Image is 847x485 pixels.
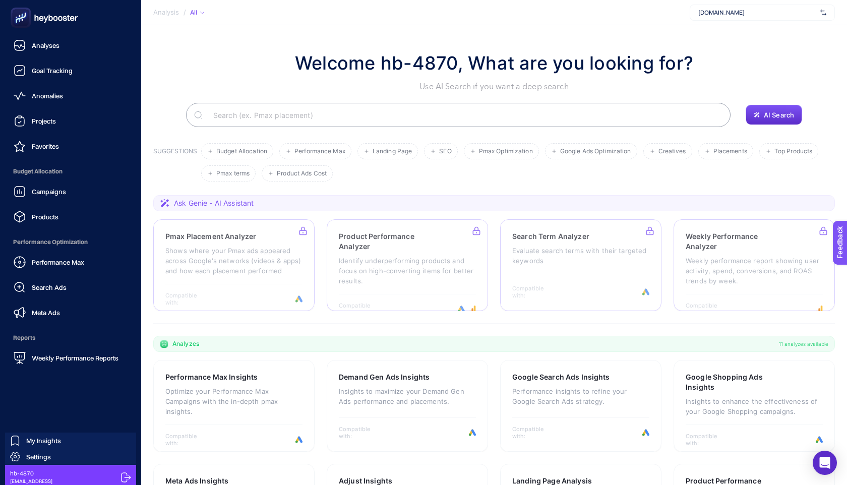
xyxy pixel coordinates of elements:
a: Google Shopping Ads InsightsInsights to enhance the effectiveness of your Google Shopping campaig... [674,360,835,452]
a: Performance Max [8,252,133,272]
span: Analysis [153,9,179,17]
span: Pmax Optimization [479,148,533,155]
p: Insights to maximize your Demand Gen Ads performance and placements. [339,386,476,406]
a: Search Ads [8,277,133,297]
span: Product Ads Cost [277,170,327,177]
p: Use AI Search if you want a deep search [295,81,693,93]
span: 11 analyzes available [779,340,828,348]
a: My Insights [5,433,136,449]
span: Placements [713,148,747,155]
a: Projects [8,111,133,131]
a: Settings [5,449,136,465]
a: Analyses [8,35,133,55]
span: Feedback [6,3,38,11]
span: Ask Genie - AI Assistant [174,198,254,208]
h3: Google Shopping Ads Insights [686,372,791,392]
p: Optimize your Performance Max Campaigns with the in-depth pmax insights. [165,386,302,416]
div: Open Intercom Messenger [813,451,837,475]
button: AI Search [746,105,802,125]
span: / [184,8,186,16]
img: svg%3e [820,8,826,18]
span: Projects [32,117,56,125]
span: Analyzes [172,340,199,348]
a: Anomalies [8,86,133,106]
a: Weekly Performance Reports [8,348,133,368]
span: Compatible with: [512,426,558,440]
span: Favorites [32,142,59,150]
a: Favorites [8,136,133,156]
p: Performance insights to refine your Google Search Ads strategy. [512,386,649,406]
span: Creatives [658,148,686,155]
span: Search Ads [32,283,67,291]
span: SEO [439,148,451,155]
span: Reports [8,328,133,348]
span: Performance Max [294,148,345,155]
span: Pmax terms [216,170,250,177]
span: [EMAIL_ADDRESS] [10,477,52,485]
h3: SUGGESTIONS [153,147,197,181]
h3: Performance Max Insights [165,372,258,382]
span: Compatible with: [686,433,731,447]
span: Landing Page [373,148,412,155]
span: hb-4870 [10,469,52,477]
span: Compatible with: [165,433,211,447]
span: Anomalies [32,92,63,100]
span: My Insights [26,437,61,445]
span: Performance Optimization [8,232,133,252]
a: Campaigns [8,181,133,202]
span: Performance Max [32,258,84,266]
span: AI Search [764,111,794,119]
span: Budget Allocation [8,161,133,181]
span: [DOMAIN_NAME] [698,9,816,17]
a: Meta Ads [8,302,133,323]
div: All [190,9,204,17]
span: Top Products [774,148,812,155]
h3: Google Search Ads Insights [512,372,610,382]
h1: Welcome hb-4870, What are you looking for? [295,49,693,77]
a: Demand Gen Ads InsightsInsights to maximize your Demand Gen Ads performance and placements.Compat... [327,360,488,452]
input: Search [205,101,722,129]
span: Google Ads Optimization [560,148,631,155]
span: Analyses [32,41,59,49]
a: Product Performance AnalyzerIdentify underperforming products and focus on high-converting items ... [327,219,488,311]
p: Insights to enhance the effectiveness of your Google Shopping campaigns. [686,396,823,416]
span: Products [32,213,58,221]
h3: Demand Gen Ads Insights [339,372,430,382]
span: Weekly Performance Reports [32,354,118,362]
span: Goal Tracking [32,67,73,75]
a: Performance Max InsightsOptimize your Performance Max Campaigns with the in-depth pmax insights.C... [153,360,315,452]
span: Budget Allocation [216,148,267,155]
a: Products [8,207,133,227]
span: Meta Ads [32,309,60,317]
a: Weekly Performance AnalyzerWeekly performance report showing user activity, spend, conversions, a... [674,219,835,311]
a: Pmax Placement AnalyzerShows where your Pmax ads appeared across Google's networks (videos & apps... [153,219,315,311]
span: Settings [26,453,51,461]
span: Compatible with: [339,426,384,440]
a: Goal Tracking [8,60,133,81]
a: Google Search Ads InsightsPerformance insights to refine your Google Search Ads strategy.Compatib... [500,360,661,452]
span: Campaigns [32,188,66,196]
a: Search Term AnalyzerEvaluate search terms with their targeted keywordsCompatible with: [500,219,661,311]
